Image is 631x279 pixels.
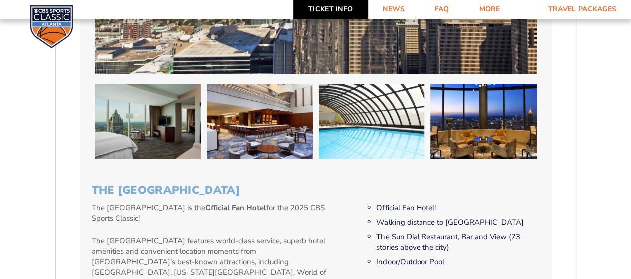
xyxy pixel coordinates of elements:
img: The Westin Peachtree Plaza Atlanta [430,84,537,159]
li: The Sun Dial Restaurant, Bar and View (73 stories above the city) [376,231,539,252]
li: Indoor/Outdoor Pool [376,256,539,267]
img: CBS Sports Classic [30,5,73,48]
h3: The [GEOGRAPHIC_DATA] [92,183,540,196]
img: The Westin Peachtree Plaza Atlanta [319,84,425,159]
img: The Westin Peachtree Plaza Atlanta [95,84,201,159]
li: Walking distance to [GEOGRAPHIC_DATA] [376,217,539,227]
p: The [GEOGRAPHIC_DATA] is the for the 2025 CBS Sports Classic! [92,202,331,223]
img: The Westin Peachtree Plaza Atlanta [207,84,313,159]
li: Official Fan Hotel! [376,202,539,213]
strong: Official Fan Hotel [205,202,266,212]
